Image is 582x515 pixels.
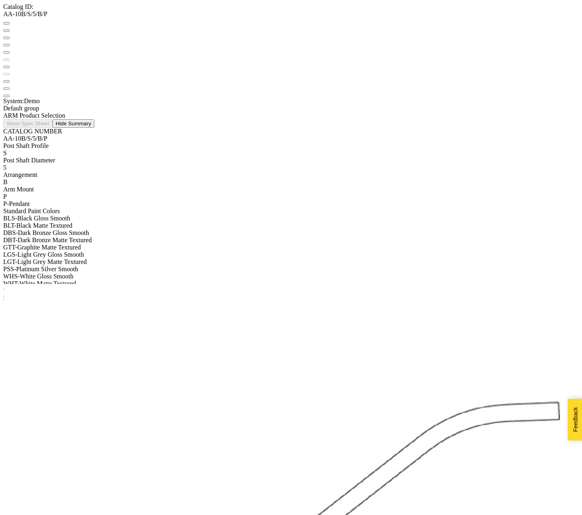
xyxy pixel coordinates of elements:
div: - Black Matte Textured [3,222,579,229]
div: Post Shaft Profile [3,142,579,157]
span: WHS [3,273,18,280]
span: LGS [3,251,15,258]
span: PSS [3,266,14,272]
div: P [3,193,579,200]
div: - Green Landscape Decorative [3,287,579,295]
div: - White Gloss Smooth [3,273,579,280]
div: ARM Product Selection [3,112,579,119]
span: P [3,200,7,207]
span: LGT [3,258,15,265]
button: Hide Summary [52,119,94,128]
div: - White Matte Textured [3,280,579,287]
div: AA-10B/S/5/B/P [3,135,579,142]
div: Default group [3,105,579,112]
div: System: Demo [3,98,579,105]
div: - Platinum Silver Smooth [3,266,579,273]
div: - Light Grey Matte Textured [3,258,579,266]
button: Show Spec Sheet [3,119,52,128]
span: DBT [3,237,16,243]
div: Catalog ID: [3,3,579,10]
span: WHT [3,280,17,287]
span: VGT [3,287,16,294]
span: DBS [3,229,16,236]
span: BLS [3,215,15,222]
div: 5 [3,164,579,171]
div: Engineering work Complete [3,295,579,302]
div: - Graphite Matte Textured [3,244,579,251]
div: S [3,150,579,157]
div: - Pendant [3,200,579,208]
div: Post Shaft Diameter [3,157,579,171]
div: Arrangement [3,171,579,186]
div: - Light Grey Gloss Smooth [3,251,579,258]
div: - Dark Bronze Gloss Smooth [3,229,579,237]
div: - Dark Bronze Matte Textured [3,237,579,244]
div: CATALOG NUMBER [3,128,579,142]
div: - Black Gloss Smooth [3,215,579,222]
span: GTT [3,244,15,251]
div: Arm Mount [3,186,579,200]
div: AA-10B/S/5/B/P [3,10,579,18]
div: Standard Paint Colors [3,208,579,215]
span: BLT [3,222,14,229]
div: B [3,179,579,186]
